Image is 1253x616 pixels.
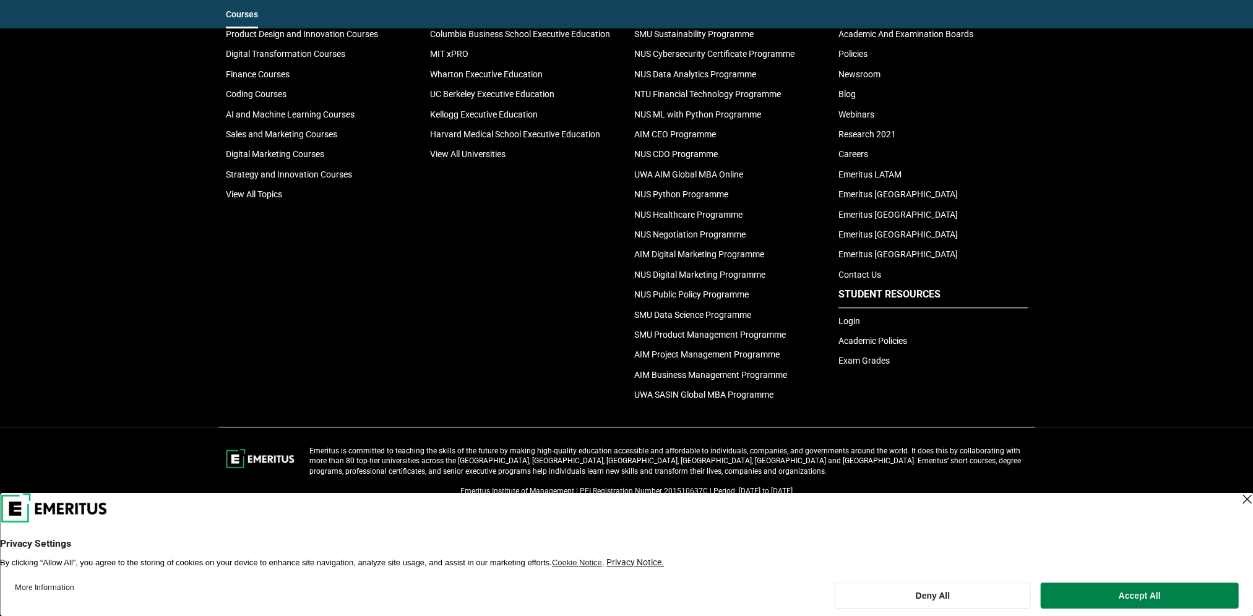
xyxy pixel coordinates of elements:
img: footer-logo [226,446,295,471]
a: SMU Product Management Programme [634,330,786,340]
a: AIM Project Management Programme [634,349,780,359]
a: Blog [838,89,856,99]
a: Newsroom [838,69,881,79]
a: Contact Us [838,270,881,280]
a: Strategy and Innovation Courses [226,169,352,179]
a: Academic Policies [838,336,907,346]
a: Digital Transformation Courses [226,49,345,59]
p: Emeritus is committed to teaching the skills of the future by making high-quality education acces... [309,446,1028,477]
a: Coding Courses [226,89,286,99]
a: Columbia Business School Executive Education [430,29,610,39]
a: Login [838,316,860,326]
a: View All Universities [430,149,506,159]
p: Emeritus Institute of Management | PEI Registration Number 201510637C | Period: [DATE] to [DATE] [226,486,1028,497]
a: NUS Healthcare Programme [634,210,743,220]
a: NUS ML with Python Programme [634,109,761,119]
a: Emeritus [GEOGRAPHIC_DATA] [838,210,958,220]
a: SMU Sustainability Programme [634,29,754,39]
a: Kellogg Executive Education [430,109,538,119]
a: Emeritus LATAM [838,169,902,179]
a: Emeritus [GEOGRAPHIC_DATA] [838,229,958,239]
a: AIM CEO Programme [634,129,716,139]
a: NUS Python Programme [634,189,728,199]
a: Exam Grades [838,356,890,366]
a: Emeritus [GEOGRAPHIC_DATA] [838,189,958,199]
a: Sales and Marketing Courses [226,129,337,139]
a: Research 2021 [838,129,896,139]
a: NUS CDO Programme [634,149,718,159]
a: Wharton Executive Education [430,69,543,79]
a: Webinars [838,109,874,119]
a: NUS Digital Marketing Programme [634,270,765,280]
a: Harvard Medical School Executive Education [430,129,600,139]
a: NTU Financial Technology Programme [634,89,781,99]
a: AIM Business Management Programme [634,370,787,380]
a: AIM Digital Marketing Programme [634,249,764,259]
a: MIT xPRO [430,49,468,59]
a: View All Topics [226,189,282,199]
a: NUS Negotiation Programme [634,229,746,239]
a: NUS Public Policy Programme [634,289,749,299]
a: UWA SASIN Global MBA Programme [634,390,773,400]
a: Product Design and Innovation Courses [226,29,378,39]
a: SMU Data Science Programme [634,310,751,320]
a: NUS Cybersecurity Certificate Programme [634,49,794,59]
a: Digital Marketing Courses [226,149,324,159]
a: Academic And Examination Boards [838,29,973,39]
a: UC Berkeley Executive Education [430,89,554,99]
a: Policies [838,49,868,59]
a: AI and Machine Learning Courses [226,109,355,119]
a: Careers [838,149,868,159]
a: UWA AIM Global MBA Online [634,169,743,179]
a: Finance Courses [226,69,290,79]
a: NUS Data Analytics Programme [634,69,756,79]
a: Emeritus [GEOGRAPHIC_DATA] [838,249,958,259]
